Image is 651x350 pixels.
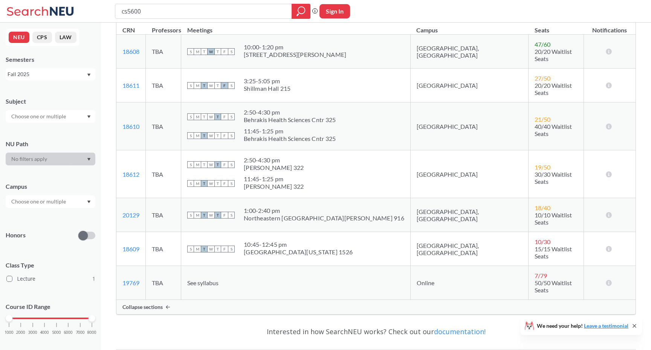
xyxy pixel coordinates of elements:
[535,116,550,123] span: 21 / 50
[535,204,550,211] span: 18 / 40
[187,180,194,187] span: S
[187,113,194,120] span: S
[535,123,572,137] span: 40/40 Waitlist Seats
[537,323,628,329] span: We need your help!
[208,246,214,252] span: W
[244,156,304,164] div: 2:50 - 4:30 pm
[214,212,221,219] span: T
[535,272,547,279] span: 7 / 79
[208,82,214,89] span: W
[535,41,550,48] span: 47 / 60
[40,330,49,335] span: 4000
[244,77,290,85] div: 3:25 - 5:05 pm
[535,245,572,260] span: 15/15 Waitlist Seats
[122,211,139,219] a: 20129
[194,180,201,187] span: M
[208,212,214,219] span: W
[187,132,194,139] span: S
[146,102,181,150] td: TBA
[146,266,181,300] td: TBA
[208,161,214,168] span: W
[214,246,221,252] span: T
[187,161,194,168] span: S
[434,327,486,336] a: documentation!
[228,132,235,139] span: S
[584,322,628,329] a: Leave a testimonial
[221,212,228,219] span: F
[584,18,636,35] th: Notifications
[146,198,181,232] td: TBA
[244,85,290,92] div: Shillman Hall 215
[116,321,636,342] div: Interested in how SearchNEU works? Check out our
[214,113,221,120] span: T
[5,330,14,335] span: 1000
[8,112,71,121] input: Choose one or multiple
[194,246,201,252] span: M
[6,97,95,105] div: Subject
[221,113,228,120] span: F
[9,32,29,43] button: NEU
[410,150,528,198] td: [GEOGRAPHIC_DATA]
[214,161,221,168] span: T
[194,113,201,120] span: M
[146,18,181,35] th: Professors
[208,132,214,139] span: W
[32,32,52,43] button: CPS
[535,211,572,226] span: 10/10 Waitlist Seats
[244,135,336,142] div: Behrakis Health Sciences Cntr 325
[221,132,228,139] span: F
[6,68,95,80] div: Fall 2025Dropdown arrow
[146,69,181,102] td: TBA
[244,175,304,183] div: 11:45 - 1:25 pm
[146,35,181,69] td: TBA
[6,231,26,240] p: Honors
[122,279,139,286] a: 19769
[201,82,208,89] span: T
[76,330,85,335] span: 7000
[292,4,310,19] div: magnifying glass
[244,214,404,222] div: Northeastern [GEOGRAPHIC_DATA][PERSON_NAME] 916
[244,127,336,135] div: 11:45 - 1:25 pm
[201,161,208,168] span: T
[221,180,228,187] span: F
[122,171,139,178] a: 18612
[535,238,550,245] span: 10 / 30
[87,73,91,76] svg: Dropdown arrow
[535,171,572,185] span: 30/30 Waitlist Seats
[221,82,228,89] span: F
[87,330,96,335] span: 8000
[244,116,336,124] div: Behrakis Health Sciences Cntr 325
[6,140,95,148] div: NU Path
[194,212,201,219] span: M
[535,48,572,62] span: 20/20 Waitlist Seats
[187,48,194,55] span: S
[228,48,235,55] span: S
[221,48,228,55] span: F
[187,279,219,286] span: See syllabus
[121,5,286,18] input: Class, professor, course number, "phrase"
[187,82,194,89] span: S
[214,48,221,55] span: T
[92,275,95,283] span: 1
[410,102,528,150] td: [GEOGRAPHIC_DATA]
[87,158,91,161] svg: Dropdown arrow
[228,246,235,252] span: S
[187,246,194,252] span: S
[410,232,528,266] td: [GEOGRAPHIC_DATA], [GEOGRAPHIC_DATA]
[319,4,350,18] button: Sign In
[221,246,228,252] span: F
[6,261,95,269] span: Class Type
[410,266,528,300] td: Online
[228,212,235,219] span: S
[6,55,95,64] div: Semesters
[122,26,135,34] div: CRN
[214,180,221,187] span: T
[6,182,95,191] div: Campus
[146,232,181,266] td: TBA
[6,110,95,123] div: Dropdown arrow
[201,180,208,187] span: T
[410,69,528,102] td: [GEOGRAPHIC_DATA]
[87,115,91,118] svg: Dropdown arrow
[244,43,346,51] div: 10:00 - 1:20 pm
[122,245,139,252] a: 18609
